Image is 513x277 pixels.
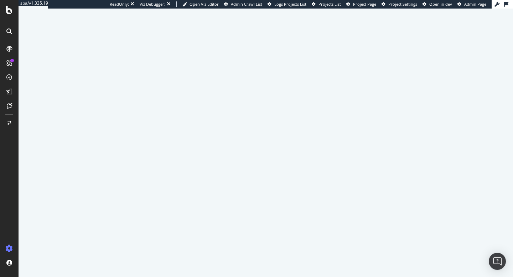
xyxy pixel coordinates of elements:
[423,1,452,7] a: Open in dev
[268,1,306,7] a: Logs Projects List
[353,1,376,7] span: Project Page
[274,1,306,7] span: Logs Projects List
[429,1,452,7] span: Open in dev
[231,1,262,7] span: Admin Crawl List
[312,1,341,7] a: Projects List
[318,1,341,7] span: Projects List
[110,1,129,7] div: ReadOnly:
[464,1,486,7] span: Admin Page
[489,253,506,270] div: Open Intercom Messenger
[182,1,219,7] a: Open Viz Editor
[346,1,376,7] a: Project Page
[457,1,486,7] a: Admin Page
[224,1,262,7] a: Admin Crawl List
[190,1,219,7] span: Open Viz Editor
[382,1,417,7] a: Project Settings
[140,1,165,7] div: Viz Debugger:
[388,1,417,7] span: Project Settings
